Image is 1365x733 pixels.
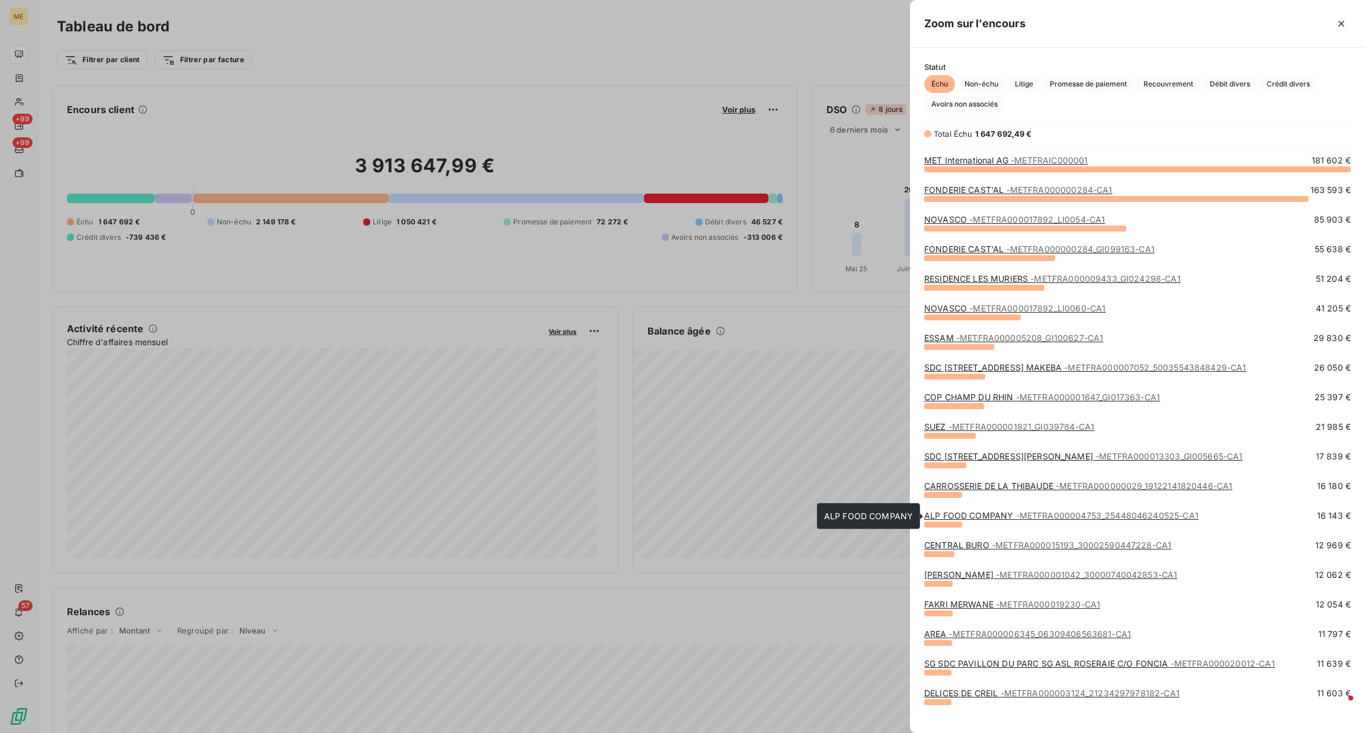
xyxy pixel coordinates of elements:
[1203,75,1257,93] button: Débit divers
[910,155,1365,719] div: grid
[1318,628,1351,640] span: 11 797 €
[1317,717,1351,729] span: 11 289 €
[1312,155,1351,166] span: 181 602 €
[924,274,1181,284] a: RESIDENCE LES MURIERS
[1314,214,1351,226] span: 85 903 €
[1136,75,1200,93] button: Recouvrement
[1310,184,1351,196] span: 163 593 €
[934,129,973,139] span: Total Échu
[924,422,1094,432] a: SUEZ
[924,303,1106,313] a: NOVASCO
[1317,658,1351,670] span: 11 639 €
[924,214,1105,224] a: NOVASCO
[1016,510,1199,520] span: - METFRA000004753_25448046240525-CA1
[969,214,1105,224] span: - METFRA000017892_LI0054-CA1
[1315,569,1351,581] span: 12 062 €
[924,658,1275,668] a: SG SDC PAVILLON DU PARC SG ASL ROSERAIE C/O FONCIA
[924,540,1171,550] a: CENTRAL BURO
[1317,687,1351,699] span: 11 603 €
[957,75,1005,93] button: Non-échu
[1325,693,1353,721] iframe: Intercom live chat
[1315,539,1351,551] span: 12 969 €
[949,629,1131,639] span: - METFRA000006345_06309406563681-CA1
[1095,451,1242,461] span: - METFRA000013303_GI005665-CA1
[924,599,1100,609] a: FAKRI MERWANE
[1315,391,1351,403] span: 25 397 €
[924,185,1113,195] a: FONDERIE CAST'AL
[924,451,1242,461] a: SDC [STREET_ADDRESS][PERSON_NAME]
[1171,658,1275,668] span: - METFRA000020012-CA1
[996,599,1100,609] span: - METFRA000019230-CA1
[924,155,1088,165] a: MET International AG
[924,62,1351,72] span: Statut
[1316,303,1351,314] span: 41 205 €
[924,95,1005,113] button: Avoirs non associés
[1001,688,1180,698] span: - METFRA000003124_21234297978182-CA1
[956,333,1103,343] span: - METFRA000005208_GI100627-CA1
[1030,274,1180,284] span: - METFRA000009433_GI024298-CA1
[924,362,1246,372] a: SDC [STREET_ADDRESS] MAKEBA
[1064,362,1246,372] span: - METFRA000007052_50035543848429-CA1
[924,718,1226,728] a: SDC RESIDENCE TERRAVERDE
[924,244,1155,254] a: FONDERIE CAST'AL
[949,422,1094,432] span: - METFRA000001821_GI039784-CA1
[975,129,1032,139] span: 1 647 692,49 €
[924,570,1177,580] a: [PERSON_NAME]
[1316,599,1351,610] span: 12 054 €
[924,510,1199,520] a: ALP FOOD COMPANY
[1043,75,1134,93] button: Promesse de paiement
[1316,421,1351,433] span: 21 985 €
[1314,362,1351,374] span: 26 050 €
[924,392,1160,402] a: COP CHAMP DU RHIN
[996,570,1177,580] span: - METFRA000001042_30000740042853-CA1
[924,15,1026,32] h5: Zoom sur l’encours
[924,688,1180,698] a: DELICES DE CREIL
[1049,718,1226,728] span: - METFRA000006172_19595079477724-CA1
[924,629,1131,639] a: AREA
[1313,332,1351,344] span: 29 830 €
[1260,75,1317,93] button: Crédit divers
[1317,510,1351,522] span: 16 143 €
[1056,481,1232,491] span: - METFRA000000029_19122141820446-CA1
[1007,185,1113,195] span: - METFRA000000284-CA1
[1316,273,1351,285] span: 51 204 €
[924,481,1232,491] a: CARROSSERIE DE LA THIBAUDE
[1011,155,1088,165] span: - METFRAIC000001
[969,303,1106,313] span: - METFRA000017892_LI0060-CA1
[1007,244,1155,254] span: - METFRA000000284_GI099163-CA1
[1016,392,1160,402] span: - METFRA000001647_GI017363-CA1
[992,540,1171,550] span: - METFRA000015193_30002590447228-CA1
[824,511,913,521] span: ALP FOOD COMPANY
[1315,243,1351,255] span: 55 638 €
[1317,480,1351,492] span: 16 180 €
[924,75,955,93] button: Échu
[924,333,1103,343] a: ESSAM
[1008,75,1040,93] button: Litige
[1316,451,1351,462] span: 17 839 €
